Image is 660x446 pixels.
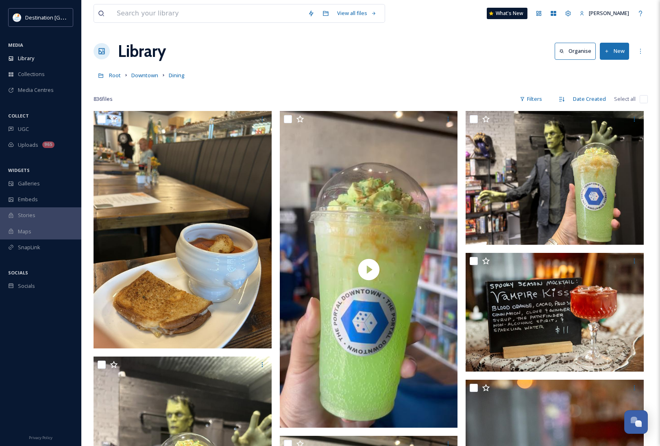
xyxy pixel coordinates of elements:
[109,72,121,79] span: Root
[18,196,38,203] span: Embeds
[18,54,34,62] span: Library
[29,432,52,442] a: Privacy Policy
[169,70,185,80] a: Dining
[118,39,166,63] a: Library
[42,141,54,148] div: 965
[18,70,45,78] span: Collections
[18,244,40,251] span: SnapLink
[18,282,35,290] span: Socials
[555,43,596,59] button: Organise
[487,8,527,19] a: What's New
[466,253,644,372] img: vampire kiss 3.jpg
[131,70,158,80] a: Downtown
[94,111,272,348] img: ext_1760370168.344588_Social@destinationpanamacity.com-IMG_2649.jpeg
[280,111,458,428] img: thumbnail
[516,91,546,107] div: Filters
[18,211,35,219] span: Stories
[8,42,23,48] span: MEDIA
[13,13,21,22] img: download.png
[109,70,121,80] a: Root
[113,4,304,22] input: Search your library
[575,5,633,21] a: [PERSON_NAME]
[18,180,40,187] span: Galleries
[600,43,629,59] button: New
[94,95,113,103] span: 836 file s
[25,13,106,21] span: Destination [GEOGRAPHIC_DATA]
[569,91,610,107] div: Date Created
[18,125,29,133] span: UGC
[624,410,648,434] button: Open Chat
[18,86,54,94] span: Media Centres
[589,9,629,17] span: [PERSON_NAME]
[29,435,52,440] span: Privacy Policy
[466,111,644,245] img: ext_1760370165.382085_Social@destinationpanamacity.com-IMG_2653.jpeg
[8,167,30,173] span: WIDGETS
[18,228,31,235] span: Maps
[8,270,28,276] span: SOCIALS
[131,72,158,79] span: Downtown
[8,113,29,119] span: COLLECT
[18,141,38,149] span: Uploads
[614,95,636,103] span: Select all
[169,72,185,79] span: Dining
[333,5,381,21] a: View all files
